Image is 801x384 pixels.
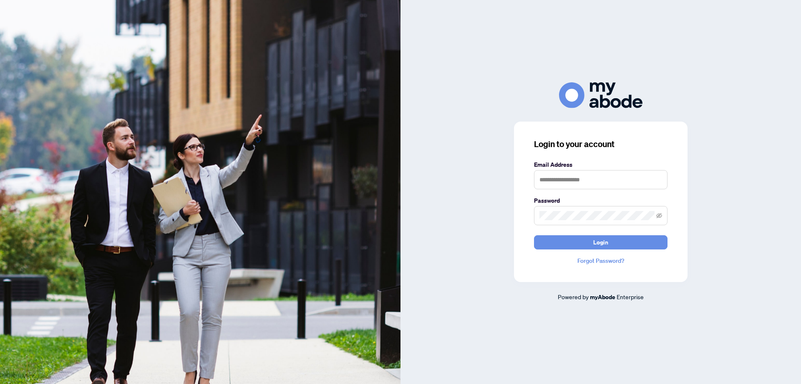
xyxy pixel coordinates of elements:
[590,292,615,302] a: myAbode
[559,82,642,108] img: ma-logo
[534,160,667,169] label: Email Address
[534,196,667,205] label: Password
[558,293,589,300] span: Powered by
[534,256,667,265] a: Forgot Password?
[593,236,608,249] span: Login
[534,235,667,249] button: Login
[534,138,667,150] h3: Login to your account
[617,293,644,300] span: Enterprise
[656,213,662,219] span: eye-invisible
